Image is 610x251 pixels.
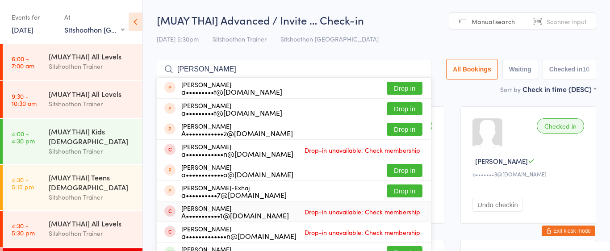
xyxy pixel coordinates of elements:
[500,85,521,94] label: Sort by
[3,119,142,164] a: 4:00 -4:30 pm[MUAY THAI] Kids [DEMOGRAPHIC_DATA]Sitshoothon Trainer
[49,218,135,228] div: [MUAY THAI] All Levels
[181,102,282,116] div: [PERSON_NAME]
[12,176,34,190] time: 4:30 - 5:15 pm
[302,143,422,157] span: Drop-in unavailable: Check membership
[543,59,596,79] button: Checked in10
[12,130,35,144] time: 4:00 - 4:30 pm
[542,226,595,236] button: Exit kiosk mode
[3,81,142,118] a: 9:30 -10:30 am[MUAY THAI] All LevelsSitshoothon Trainer
[181,81,282,95] div: [PERSON_NAME]
[181,184,287,198] div: [PERSON_NAME]-Exhaj
[387,82,422,95] button: Drop in
[12,55,34,69] time: 6:00 - 7:00 am
[49,89,135,99] div: [MUAY THAI] All Levels
[181,212,289,219] div: A•••••••••••1@[DOMAIN_NAME]
[472,170,587,178] div: b•••••••3@[DOMAIN_NAME]
[475,156,528,166] span: [PERSON_NAME]
[302,226,422,239] span: Drop-in unavailable: Check membership
[181,150,293,157] div: a••••••••••••n@[DOMAIN_NAME]
[181,232,297,239] div: a•••••••••••••n@[DOMAIN_NAME]
[3,44,142,80] a: 6:00 -7:00 am[MUAY THAI] All LevelsSitshoothon Trainer
[49,146,135,156] div: Sitshoothon Trainer
[181,205,289,219] div: [PERSON_NAME]
[181,191,287,198] div: a••••••••••7@[DOMAIN_NAME]
[547,17,587,26] span: Scanner input
[181,130,293,137] div: A••••••••••••2@[DOMAIN_NAME]
[49,99,135,109] div: Sitshoothon Trainer
[472,198,523,212] button: Undo checkin
[522,84,596,94] div: Check in time (DESC)
[12,10,55,25] div: Events for
[157,34,199,43] span: [DATE] 5:30pm
[387,123,422,136] button: Drop in
[280,34,379,43] span: Sitshoothon [GEOGRAPHIC_DATA]
[181,225,297,239] div: [PERSON_NAME]
[302,205,422,218] span: Drop-in unavailable: Check membership
[49,51,135,61] div: [MUAY THAI] All Levels
[49,61,135,71] div: Sitshoothon Trainer
[3,211,142,247] a: 4:30 -5:30 pm[MUAY THAI] All LevelsSitshoothon Trainer
[537,118,584,134] div: Checked in
[157,59,431,79] input: Search
[12,92,37,107] time: 9:30 - 10:30 am
[181,109,282,116] div: a•••••••••t@[DOMAIN_NAME]
[49,192,135,202] div: Sitshoothon Trainer
[181,171,293,178] div: a••••••••••••o@[DOMAIN_NAME]
[213,34,267,43] span: Sitshoothon Trainer
[181,163,293,178] div: [PERSON_NAME]
[502,59,538,79] button: Waiting
[49,228,135,238] div: Sitshoothon Trainer
[181,143,293,157] div: [PERSON_NAME]
[64,10,125,25] div: At
[472,17,515,26] span: Manual search
[387,102,422,115] button: Drop in
[64,25,125,34] div: Sitshoothon [GEOGRAPHIC_DATA]
[12,222,35,236] time: 4:30 - 5:30 pm
[387,164,422,177] button: Drop in
[157,13,596,27] h2: [MUAY THAI] Advanced / Invite … Check-in
[181,88,282,95] div: a•••••••••t@[DOMAIN_NAME]
[387,184,422,197] button: Drop in
[446,59,498,79] button: All Bookings
[49,126,135,146] div: [MUAY THAI] Kids [DEMOGRAPHIC_DATA]
[3,165,142,210] a: 4:30 -5:15 pm[MUAY THAI] Teens [DEMOGRAPHIC_DATA]Sitshoothon Trainer
[49,172,135,192] div: [MUAY THAI] Teens [DEMOGRAPHIC_DATA]
[181,122,293,137] div: [PERSON_NAME]
[582,66,589,73] div: 10
[12,25,33,34] a: [DATE]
